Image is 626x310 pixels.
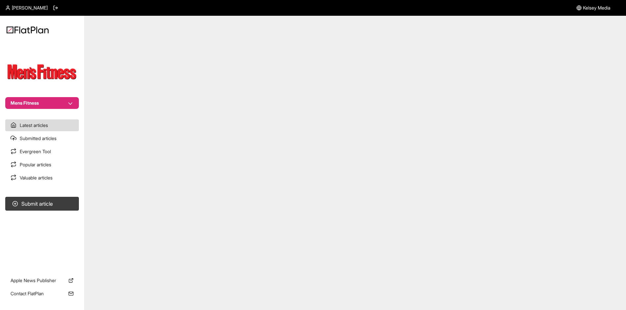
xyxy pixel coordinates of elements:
a: Valuable articles [5,172,79,184]
a: Latest articles [5,119,79,131]
button: Submit article [5,197,79,211]
span: [PERSON_NAME] [12,5,48,11]
img: Logo [7,26,49,33]
a: Apple News Publisher [5,275,79,286]
a: Evergreen Tool [5,146,79,157]
span: Kelsey Media [583,5,610,11]
a: Submitted articles [5,133,79,144]
a: [PERSON_NAME] [5,5,48,11]
button: Mens Fitness [5,97,79,109]
a: Contact FlatPlan [5,288,79,300]
a: Popular articles [5,159,79,171]
img: Publication Logo [5,61,79,84]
